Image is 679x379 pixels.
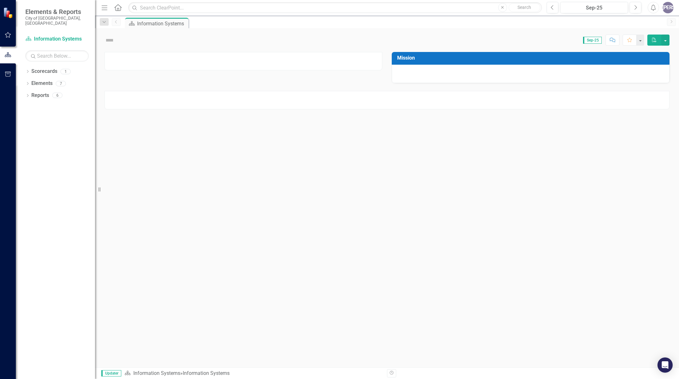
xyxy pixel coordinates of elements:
[56,81,66,86] div: 7
[105,35,115,45] img: Not Defined
[397,55,666,61] h3: Mission
[3,7,14,18] img: ClearPoint Strategy
[128,2,542,13] input: Search ClearPoint...
[31,68,57,75] a: Scorecards
[25,16,89,26] small: City of [GEOGRAPHIC_DATA], [GEOGRAPHIC_DATA]
[25,50,89,61] input: Search Below...
[133,370,180,376] a: Information Systems
[583,37,602,44] span: Sep-25
[560,2,628,13] button: Sep-25
[183,370,230,376] div: Information Systems
[31,80,53,87] a: Elements
[562,4,626,12] div: Sep-25
[124,370,382,377] div: »
[52,93,62,98] div: 6
[60,69,71,74] div: 1
[101,370,121,376] span: Updater
[25,35,89,43] a: Information Systems
[662,2,674,13] button: [PERSON_NAME]
[517,5,531,10] span: Search
[657,357,673,373] div: Open Intercom Messenger
[137,20,187,28] div: Information Systems
[25,8,89,16] span: Elements & Reports
[31,92,49,99] a: Reports
[509,3,540,12] button: Search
